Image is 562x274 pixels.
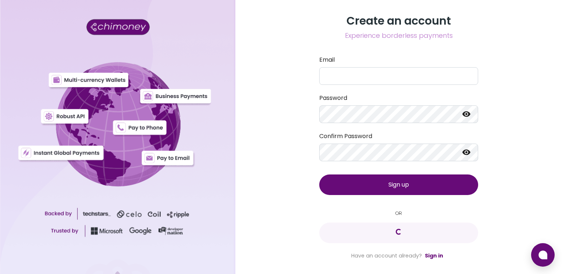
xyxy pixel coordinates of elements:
[351,252,422,259] span: Have an account already?
[425,252,443,259] a: Sign in
[319,94,478,102] label: Password
[319,174,478,195] button: Sign up
[531,243,555,267] button: Open chat window
[388,180,409,189] span: Sign up
[319,55,478,64] label: Email
[319,30,478,41] span: Experience borderless payments
[319,210,478,217] small: OR
[319,132,478,141] label: Confirm Password
[319,14,478,28] h3: Create an account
